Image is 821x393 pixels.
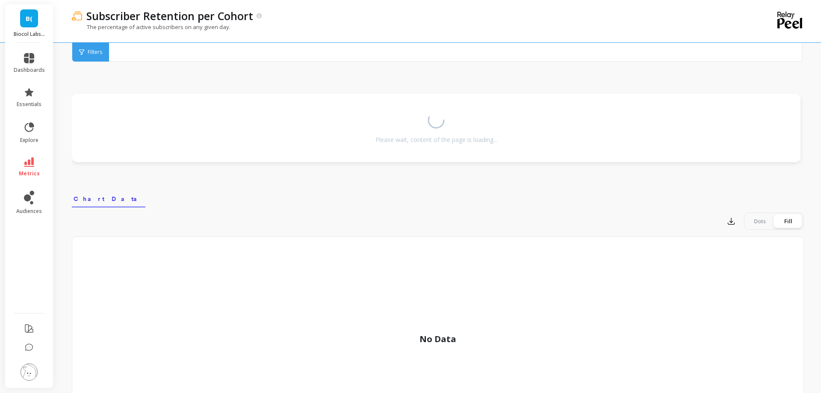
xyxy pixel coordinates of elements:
[419,333,456,345] p: No Data
[26,14,32,24] span: B(
[14,31,45,38] p: Biocol Labs (US)
[14,67,45,74] span: dashboards
[16,208,42,215] span: audiences
[88,49,102,56] span: Filters
[21,363,38,381] img: profile picture
[17,101,41,108] span: essentials
[774,214,802,228] div: Fill
[72,23,230,31] p: The percentage of active subscribers on any given day.
[20,137,38,144] span: explore
[72,11,82,21] img: header icon
[19,170,40,177] span: metrics
[746,214,774,228] div: Dots
[72,188,804,207] nav: Tabs
[86,9,253,23] p: Subscriber Retention per Cohort
[375,136,497,144] div: Please wait, content of the page is loading...
[74,195,144,203] span: Chart Data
